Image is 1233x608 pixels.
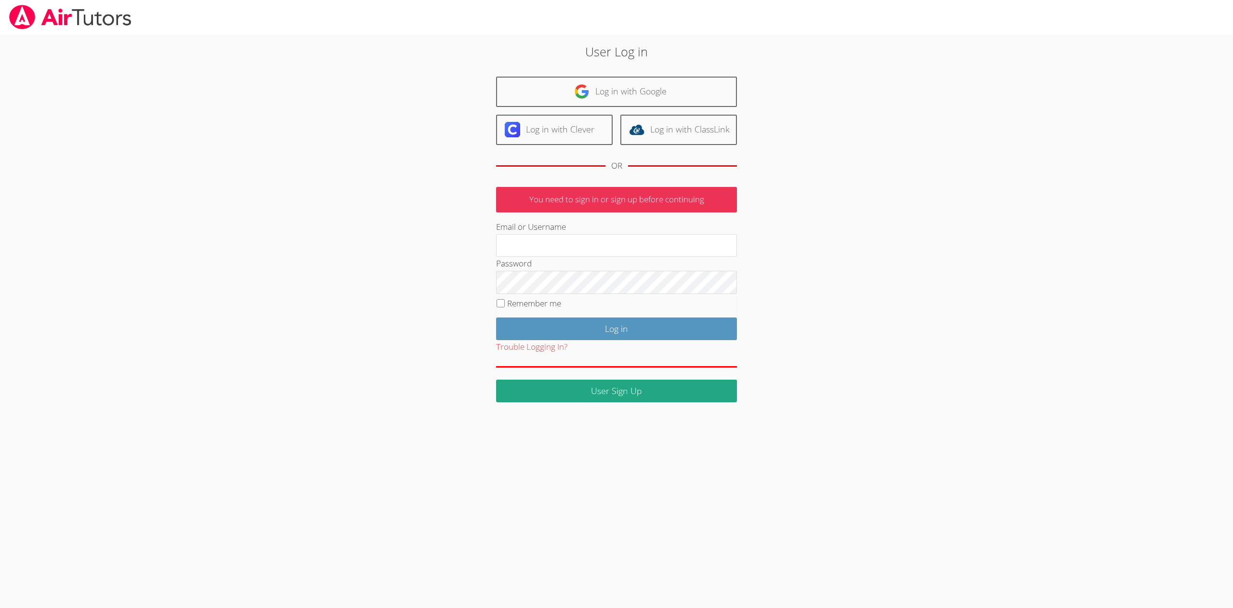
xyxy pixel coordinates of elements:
[574,84,590,99] img: google-logo-50288ca7cdecda66e5e0955fdab243c47b7ad437acaf1139b6f446037453330a.svg
[505,122,520,137] img: clever-logo-6eab21bc6e7a338710f1a6ff85c0baf02591cd810cc4098c63d3a4b26e2feb20.svg
[620,115,737,145] a: Log in with ClassLink
[507,298,561,309] label: Remember me
[284,42,949,61] h2: User Log in
[496,340,567,354] button: Trouble Logging In?
[496,77,737,107] a: Log in with Google
[496,317,737,340] input: Log in
[629,122,644,137] img: classlink-logo-d6bb404cc1216ec64c9a2012d9dc4662098be43eaf13dc465df04b49fa7ab582.svg
[496,221,566,232] label: Email or Username
[496,115,613,145] a: Log in with Clever
[496,380,737,402] a: User Sign Up
[611,159,622,173] div: OR
[496,187,737,212] p: You need to sign in or sign up before continuing
[496,258,532,269] label: Password
[8,5,132,29] img: airtutors_banner-c4298cdbf04f3fff15de1276eac7730deb9818008684d7c2e4769d2f7ddbe033.png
